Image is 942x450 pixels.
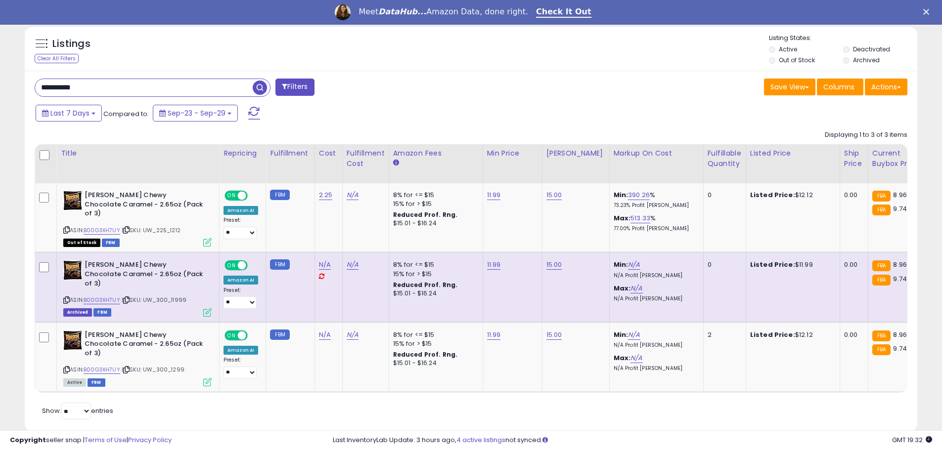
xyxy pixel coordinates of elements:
div: Markup on Cost [614,148,699,159]
b: Listed Price: [750,190,795,200]
div: ASIN: [63,191,212,245]
b: Max: [614,353,631,363]
a: 15.00 [546,330,562,340]
p: 77.00% Profit [PERSON_NAME] [614,225,696,232]
b: Min: [614,260,628,269]
b: [PERSON_NAME] Chewy Chocolate Caramel - 2.65oz (Pack of 3) [85,191,205,221]
div: 0 [708,260,738,269]
span: ON [225,192,238,200]
div: Ship Price [844,148,864,169]
button: Columns [817,79,863,95]
div: Amazon AI [224,346,258,355]
a: 513.33 [630,213,650,223]
small: FBM [270,259,289,270]
p: N/A Profit [PERSON_NAME] [614,365,696,372]
b: Listed Price: [750,260,795,269]
span: All listings that are currently out of stock and unavailable for purchase on Amazon [63,239,100,247]
div: ASIN: [63,260,212,315]
a: B00G3XH7UY [84,366,120,374]
div: 0 [708,191,738,200]
div: Fulfillable Quantity [708,148,742,169]
a: N/A [319,330,331,340]
button: Filters [275,79,314,96]
img: 41vDxCyHkDL._SL40_.jpg [63,191,82,210]
div: 8% for <= $15 [393,191,475,200]
div: Meet Amazon Data, done right. [359,7,528,17]
small: FBA [872,205,891,215]
div: 2 [708,330,738,339]
div: $15.01 - $16.24 [393,359,475,368]
b: Reduced Prof. Rng. [393,210,458,219]
a: N/A [630,284,642,293]
div: Preset: [224,287,258,309]
button: Actions [865,79,907,95]
div: Preset: [224,217,258,239]
label: Deactivated [853,45,890,53]
a: 2.25 [319,190,333,200]
a: N/A [347,330,359,340]
a: 4 active listings [456,435,505,445]
small: FBA [872,191,891,202]
div: 8% for <= $15 [393,330,475,339]
a: Check It Out [536,7,591,18]
span: Sep-23 - Sep-29 [168,108,225,118]
div: Min Price [487,148,538,159]
span: OFF [246,192,262,200]
span: Columns [823,82,854,92]
div: 15% for > $15 [393,270,475,279]
a: B00G3XH7UY [84,296,120,304]
span: 8.96 [893,260,907,269]
span: OFF [246,331,262,339]
span: 8.96 [893,190,907,200]
span: ON [225,331,238,339]
div: Displaying 1 to 3 of 3 items [825,130,907,140]
div: [PERSON_NAME] [546,148,605,159]
a: N/A [319,260,331,270]
span: 9.74 [893,204,907,213]
b: [PERSON_NAME] Chewy Chocolate Caramel - 2.65oz (Pack of 3) [85,260,205,290]
div: 15% for > $15 [393,200,475,208]
div: Fulfillment Cost [347,148,385,169]
span: Listings that have been deleted from Seller Central [63,308,92,317]
div: Preset: [224,357,258,379]
img: 41vDxCyHkDL._SL40_.jpg [63,260,82,280]
span: Compared to: [103,109,149,119]
small: FBA [872,275,891,286]
label: Archived [853,56,880,64]
span: FBM [88,378,105,387]
b: Min: [614,330,628,339]
b: Reduced Prof. Rng. [393,281,458,289]
span: All listings currently available for purchase on Amazon [63,378,86,387]
p: N/A Profit [PERSON_NAME] [614,295,696,302]
span: OFF [246,261,262,270]
div: 0.00 [844,330,860,339]
div: Repricing [224,148,262,159]
div: 15% for > $15 [393,339,475,348]
a: N/A [630,353,642,363]
div: Listed Price [750,148,836,159]
a: N/A [347,190,359,200]
span: 9.74 [893,274,907,284]
b: Reduced Prof. Rng. [393,350,458,359]
a: 15.00 [546,260,562,270]
img: 41vDxCyHkDL._SL40_.jpg [63,330,82,350]
span: | SKU: UW_300_1299 [122,366,184,373]
span: | SKU: UW_300_11999 [122,296,186,304]
button: Sep-23 - Sep-29 [153,105,238,122]
a: N/A [628,260,640,270]
b: Min: [614,190,628,200]
div: seller snap | | [10,436,172,445]
div: 8% for <= $15 [393,260,475,269]
strong: Copyright [10,435,46,445]
p: N/A Profit [PERSON_NAME] [614,272,696,279]
a: B00G3XH7UY [84,226,120,235]
div: Last InventoryLab Update: 3 hours ago, not synced. [333,436,932,445]
a: Terms of Use [85,435,127,445]
span: 9.74 [893,344,907,353]
a: 11.99 [487,260,501,270]
b: [PERSON_NAME] Chewy Chocolate Caramel - 2.65oz (Pack of 3) [85,330,205,361]
button: Last 7 Days [36,105,102,122]
div: 0.00 [844,191,860,200]
a: Privacy Policy [128,435,172,445]
a: 11.99 [487,330,501,340]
